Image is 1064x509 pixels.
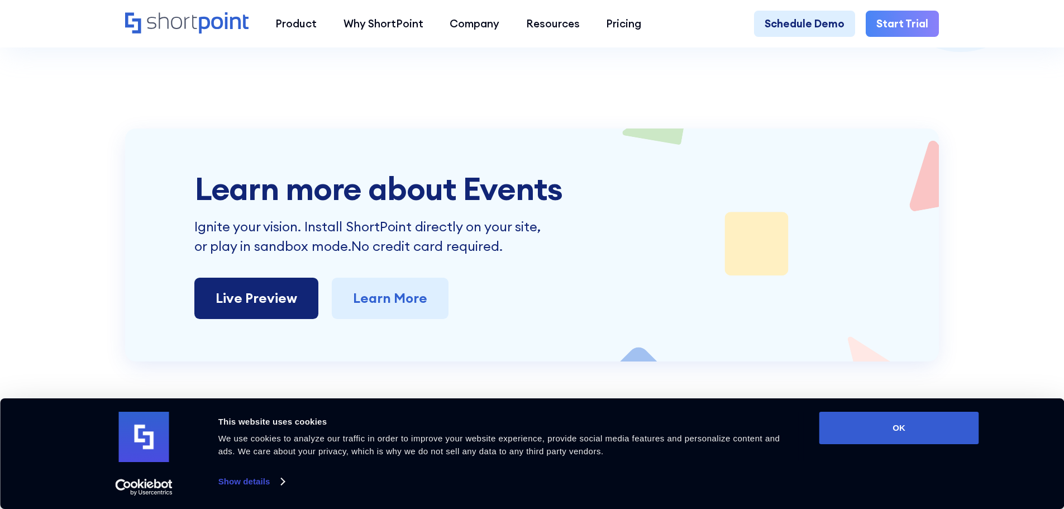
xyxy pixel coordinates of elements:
div: Why ShortPoint [343,16,423,32]
img: logo [119,412,169,462]
p: Ignite your vision. Install ShortPoint directly on your site, or play in sandbox mode. [194,217,547,256]
a: Usercentrics Cookiebot - opens in a new window [95,479,193,496]
a: Show details [218,473,284,490]
span: We use cookies to analyze our traffic in order to improve your website experience, provide social... [218,434,780,456]
iframe: Chat Widget [863,379,1064,509]
div: Pricing [606,16,641,32]
a: Start Trial [866,11,939,37]
a: Learn More [332,278,448,319]
button: OK [819,412,979,444]
a: Company [436,11,513,37]
div: Company [450,16,499,32]
a: Schedule Demo [754,11,855,37]
a: Resources [513,11,593,37]
a: Why ShortPoint [330,11,437,37]
a: Home [125,12,249,35]
div: Product [275,16,317,32]
a: Pricing [593,11,655,37]
a: Live Preview [194,278,318,319]
h2: Learn more about Events [194,171,870,206]
a: Product [262,11,330,37]
span: No credit card required. [351,237,503,254]
div: This website uses cookies [218,415,794,429]
div: Resources [526,16,580,32]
